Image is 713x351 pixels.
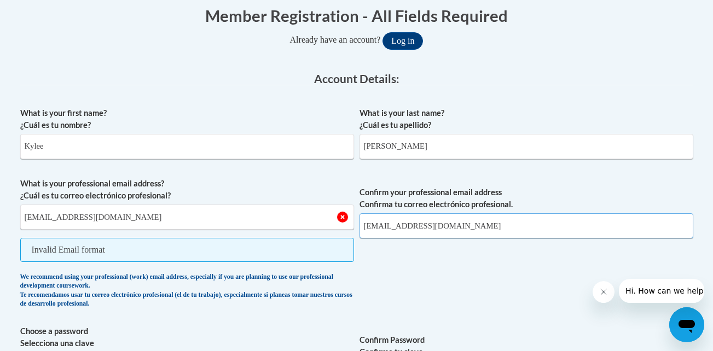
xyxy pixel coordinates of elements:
iframe: Button to launch messaging window [669,307,704,342]
input: Metadata input [20,204,354,230]
iframe: Close message [593,281,615,303]
iframe: Message from company [619,279,704,303]
span: Already have an account? [290,35,381,44]
label: Confirm your professional email address Confirma tu correo electrónico profesional. [360,186,693,210]
span: Invalid Email format [20,238,354,262]
input: Metadata input [20,134,354,159]
label: Choose a password Selecciona una clave [20,325,354,349]
span: Account Details: [314,72,399,85]
label: What is your first name? ¿Cuál es tu nombre? [20,107,354,131]
input: Metadata input [360,134,693,159]
button: Log in [382,32,423,50]
label: What is your last name? ¿Cuál es tu apellido? [360,107,693,131]
div: We recommend using your professional (work) email address, especially if you are planning to use ... [20,273,354,309]
span: Hi. How can we help? [7,8,89,16]
h1: Member Registration - All Fields Required [20,4,693,27]
label: What is your professional email address? ¿Cuál es tu correo electrónico profesional? [20,178,354,202]
input: Required [360,213,693,238]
